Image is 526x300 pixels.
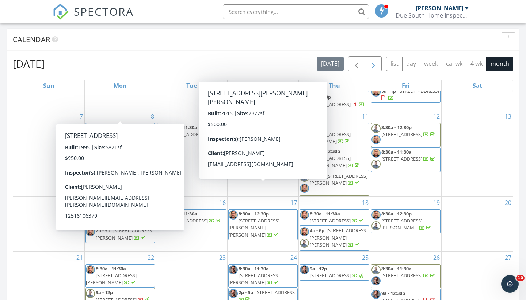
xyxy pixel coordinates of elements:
[371,276,381,285] img: img_6227_snapseedcopy.jpeg
[361,197,370,209] a: Go to September 18, 2025
[365,56,382,71] button: Next month
[289,252,298,263] a: Go to September 24, 2025
[74,4,134,19] span: SPECTORA
[300,131,351,145] span: [STREET_ADDRESS][PERSON_NAME]
[300,148,309,157] img: 15b9e08cdc854279a533d83ecbd51db4.jpeg
[85,209,155,226] a: 8:30a - 11:30a [STREET_ADDRESS]
[167,217,208,224] span: [STREET_ADDRESS]
[146,197,156,209] a: Go to September 15, 2025
[300,264,369,281] a: 9a - 12p [STREET_ADDRESS]
[86,272,137,286] span: [STREET_ADDRESS][PERSON_NAME]
[96,227,153,241] span: [STREET_ADDRESS][PERSON_NAME]
[381,87,396,94] span: 9a - 1p
[310,227,367,248] a: 4p - 6p [STREET_ADDRESS][PERSON_NAME][PERSON_NAME]
[381,265,436,279] a: 8:30a - 11:30a [STREET_ADDRESS]
[229,135,238,144] img: img_2551.jpeg
[300,184,309,193] img: 15b9e08cdc854279a533d83ecbd51db4.jpeg
[96,210,126,217] span: 8:30a - 11:30a
[327,80,342,91] a: Thursday
[300,147,369,171] a: 11:30a - 2:30p [STREET_ADDRESS][PERSON_NAME]
[381,210,432,231] a: 8:30a - 12:30p [STREET_ADDRESS][PERSON_NAME]
[300,124,309,133] img: 15b9e08cdc854279a533d83ecbd51db4.jpeg
[84,110,156,196] td: Go to September 8, 2025
[371,209,441,233] a: 8:30a - 12:30p [STREET_ADDRESS][PERSON_NAME]
[381,265,412,272] span: 8:30a - 11:30a
[167,124,197,131] span: 8:30a - 11:30a
[53,10,134,25] a: SPECTORA
[218,252,227,263] a: Go to September 23, 2025
[85,147,155,172] a: 3p - 6p [STREET_ADDRESS][PERSON_NAME]
[239,289,253,296] span: 2p - 5p
[255,289,296,296] span: [STREET_ADDRESS]
[381,124,436,138] a: 8:30a - 12:30p [STREET_ADDRESS]
[185,80,198,91] a: Tuesday
[300,227,309,236] img: 15b9e08cdc854279a533d83ecbd51db4.jpeg
[96,124,126,131] span: 8:30a - 11:30a
[229,124,238,133] img: 15b9e08cdc854279a533d83ecbd51db4.jpeg
[310,101,351,108] span: [STREET_ADDRESS]
[146,252,156,263] a: Go to September 22, 2025
[157,123,226,147] a: 8:30a - 11:30a [STREET_ADDRESS]
[371,135,381,144] img: 15b9e08cdc854279a533d83ecbd51db4.jpeg
[310,148,340,154] span: 11:30a - 2:30p
[381,124,412,131] span: 8:30a - 12:30p
[310,210,365,224] a: 8:30a - 11:30a [STREET_ADDRESS]
[86,124,95,133] img: 15b9e08cdc854279a533d83ecbd51db4.jpeg
[371,124,381,133] img: img_2551.jpeg
[370,110,441,196] td: Go to September 12, 2025
[317,57,344,71] button: [DATE]
[310,94,365,107] a: 2p - 5:30p [STREET_ADDRESS]
[96,149,153,162] a: 3p - 6p [STREET_ADDRESS][PERSON_NAME]
[157,124,166,133] img: 15b9e08cdc854279a533d83ecbd51db4.jpeg
[96,131,137,138] span: [STREET_ADDRESS]
[416,4,463,12] div: [PERSON_NAME]
[381,87,439,101] a: 9a - 1p [STREET_ADDRESS]
[310,227,367,248] span: [STREET_ADDRESS][PERSON_NAME][PERSON_NAME]
[432,110,441,122] a: Go to September 12, 2025
[402,57,420,71] button: day
[228,209,298,240] a: 8:30a - 12:30p [STREET_ADDRESS][PERSON_NAME][PERSON_NAME]
[13,56,45,71] h2: [DATE]
[442,110,513,196] td: Go to September 13, 2025
[398,87,439,94] span: [STREET_ADDRESS]
[13,197,84,252] td: Go to September 14, 2025
[223,4,369,19] input: Search everything...
[442,57,467,71] button: cal wk
[96,227,110,234] span: 2p - 5p
[156,197,227,252] td: Go to September 16, 2025
[255,80,271,91] a: Wednesday
[501,275,519,293] iframe: Intercom live chat
[167,210,222,224] a: 8:30a - 11:30a [STREET_ADDRESS]
[300,226,369,250] a: 4p - 6p [STREET_ADDRESS][PERSON_NAME][PERSON_NAME]
[300,172,369,196] a: 4p - 7p [STREET_ADDRESS][PERSON_NAME]
[371,86,441,103] a: 9a - 1p [STREET_ADDRESS]
[156,110,227,196] td: Go to September 9, 2025
[503,110,513,122] a: Go to September 13, 2025
[381,131,422,138] span: [STREET_ADDRESS]
[361,252,370,263] a: Go to September 25, 2025
[13,110,84,196] td: Go to September 7, 2025
[300,265,309,274] img: img_6227_snapseedcopy.jpeg
[310,217,351,224] span: [STREET_ADDRESS]
[96,217,137,224] span: [STREET_ADDRESS]
[157,221,166,230] img: img_2551.jpeg
[85,123,155,147] a: 8:30a - 11:30a [STREET_ADDRESS]
[299,110,370,196] td: Go to September 11, 2025
[239,124,269,131] span: 8:30a - 11:30a
[86,160,95,169] img: img_2551.jpeg
[381,155,422,162] span: [STREET_ADDRESS]
[86,227,95,236] img: 15b9e08cdc854279a533d83ecbd51db4.jpeg
[78,110,84,122] a: Go to September 7, 2025
[486,57,513,71] button: month
[227,110,298,196] td: Go to September 10, 2025
[371,160,381,169] img: img_2551.jpeg
[86,265,137,286] a: 8:30a - 11:30a [STREET_ADDRESS][PERSON_NAME]
[289,110,298,122] a: Go to September 10, 2025
[371,264,441,288] a: 8:30a - 11:30a [STREET_ADDRESS]
[432,197,441,209] a: Go to September 19, 2025
[310,227,324,234] span: 4p - 6p
[228,264,298,288] a: 8:30a - 11:30a [STREET_ADDRESS][PERSON_NAME]
[300,173,309,182] img: img_2551.jpeg
[371,87,381,97] img: 15b9e08cdc854279a533d83ecbd51db4.jpeg
[471,80,484,91] a: Saturday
